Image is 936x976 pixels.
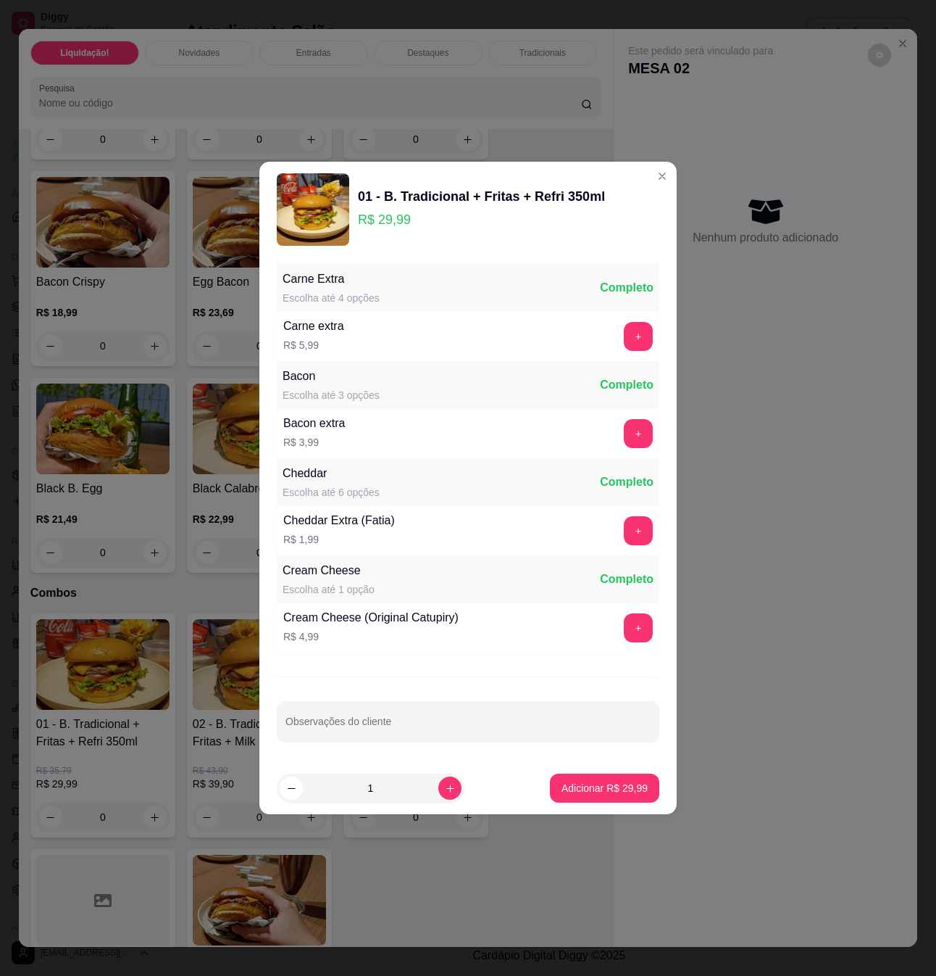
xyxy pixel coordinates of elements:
[600,473,653,491] div: Completo
[624,516,653,545] button: add
[283,465,380,482] div: Cheddar
[600,279,653,297] div: Completo
[277,173,349,246] img: product-image
[280,777,303,800] button: decrease-product-quantity
[358,186,605,207] div: 01 - B. Tradicional + Fritas + Refri 350ml
[285,720,651,735] input: Observações do cliente
[651,165,674,188] button: Close
[283,512,395,529] div: Cheddar Extra (Fatia)
[283,270,380,288] div: Carne Extra
[624,419,653,448] button: add
[283,415,345,432] div: Bacon extra
[283,562,375,579] div: Cream Cheese
[283,338,344,352] p: R$ 5,99
[283,532,395,547] p: R$ 1,99
[283,388,380,402] div: Escolha até 3 opções
[283,485,380,500] div: Escolha até 6 opções
[283,318,344,335] div: Carne extra
[358,210,605,230] p: R$ 29,99
[624,322,653,351] button: add
[283,582,375,597] div: Escolha até 1 opção
[561,781,648,795] p: Adicionar R$ 29,99
[283,291,380,305] div: Escolha até 4 opções
[283,609,459,626] div: Cream Cheese (Original Catupiry)
[283,629,459,644] p: R$ 4,99
[624,613,653,642] button: add
[283,435,345,450] p: R$ 3,99
[600,376,653,394] div: Completo
[283,368,380,385] div: Bacon
[438,777,461,800] button: increase-product-quantity
[600,571,653,588] div: Completo
[550,774,659,803] button: Adicionar R$ 29,99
